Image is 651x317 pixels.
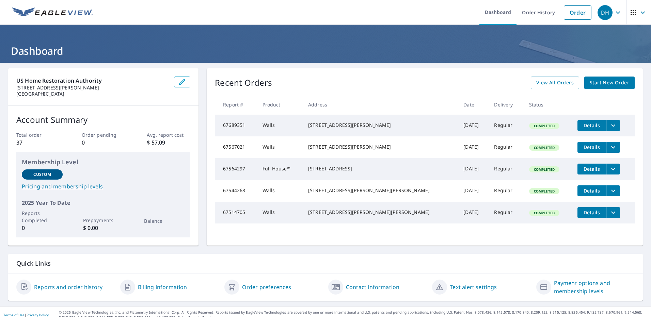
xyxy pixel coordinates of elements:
[215,202,257,223] td: 67514705
[22,157,185,167] p: Membership Level
[257,95,303,115] th: Product
[12,7,93,18] img: EV Logo
[22,199,185,207] p: 2025 Year To Date
[450,283,497,291] a: Text alert settings
[489,95,523,115] th: Delivery
[308,209,452,216] div: [STREET_ADDRESS][PERSON_NAME][PERSON_NAME]
[3,313,49,317] p: |
[8,44,643,58] h1: Dashboard
[147,131,190,138] p: Avg. report cost
[577,164,606,174] button: detailsBtn-67564297
[458,136,489,158] td: [DATE]
[458,180,489,202] td: [DATE]
[215,95,257,115] th: Report #
[536,79,574,87] span: View All Orders
[82,138,125,147] p: 0
[606,120,620,131] button: filesDropdownBtn-67689351
[530,123,559,128] span: Completed
[215,180,257,202] td: 67544268
[530,189,559,194] span: Completed
[308,122,452,129] div: [STREET_ADDRESS][PERSON_NAME]
[257,136,303,158] td: Walls
[606,142,620,153] button: filesDropdownBtn-67567021
[582,187,602,194] span: Details
[16,259,635,268] p: Quick Links
[257,180,303,202] td: Walls
[215,77,272,89] p: Recent Orders
[16,77,169,85] p: US Home Restoration Authority
[489,115,523,136] td: Regular
[215,136,257,158] td: 67567021
[308,165,452,172] div: [STREET_ADDRESS]
[598,5,613,20] div: DH
[577,207,606,218] button: detailsBtn-67514705
[531,77,579,89] a: View All Orders
[458,158,489,180] td: [DATE]
[582,122,602,129] span: Details
[582,209,602,216] span: Details
[577,142,606,153] button: detailsBtn-67567021
[489,202,523,223] td: Regular
[257,158,303,180] td: Full House™
[577,120,606,131] button: detailsBtn-67689351
[564,5,591,20] a: Order
[530,145,559,150] span: Completed
[22,210,63,224] p: Reports Completed
[303,95,458,115] th: Address
[530,167,559,172] span: Completed
[606,164,620,174] button: filesDropdownBtn-67564297
[458,115,489,136] td: [DATE]
[489,180,523,202] td: Regular
[346,283,399,291] a: Contact information
[606,207,620,218] button: filesDropdownBtn-67514705
[606,185,620,196] button: filesDropdownBtn-67544268
[34,283,102,291] a: Reports and order history
[489,136,523,158] td: Regular
[489,158,523,180] td: Regular
[16,138,60,147] p: 37
[16,85,169,91] p: [STREET_ADDRESS][PERSON_NAME]
[577,185,606,196] button: detailsBtn-67544268
[257,202,303,223] td: Walls
[582,166,602,172] span: Details
[83,217,124,224] p: Prepayments
[554,279,635,295] a: Payment options and membership levels
[242,283,291,291] a: Order preferences
[22,182,185,190] a: Pricing and membership levels
[308,187,452,194] div: [STREET_ADDRESS][PERSON_NAME][PERSON_NAME]
[16,131,60,138] p: Total order
[215,158,257,180] td: 67564297
[16,91,169,97] p: [GEOGRAPHIC_DATA]
[257,115,303,136] td: Walls
[33,171,51,178] p: Custom
[590,79,629,87] span: Start New Order
[308,144,452,150] div: [STREET_ADDRESS][PERSON_NAME]
[147,138,190,147] p: $ 57.09
[22,224,63,232] p: 0
[458,202,489,223] td: [DATE]
[82,131,125,138] p: Order pending
[144,217,185,224] p: Balance
[524,95,572,115] th: Status
[582,144,602,150] span: Details
[138,283,187,291] a: Billing information
[530,211,559,215] span: Completed
[83,224,124,232] p: $ 0.00
[16,114,190,126] p: Account Summary
[584,77,635,89] a: Start New Order
[458,95,489,115] th: Date
[215,115,257,136] td: 67689351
